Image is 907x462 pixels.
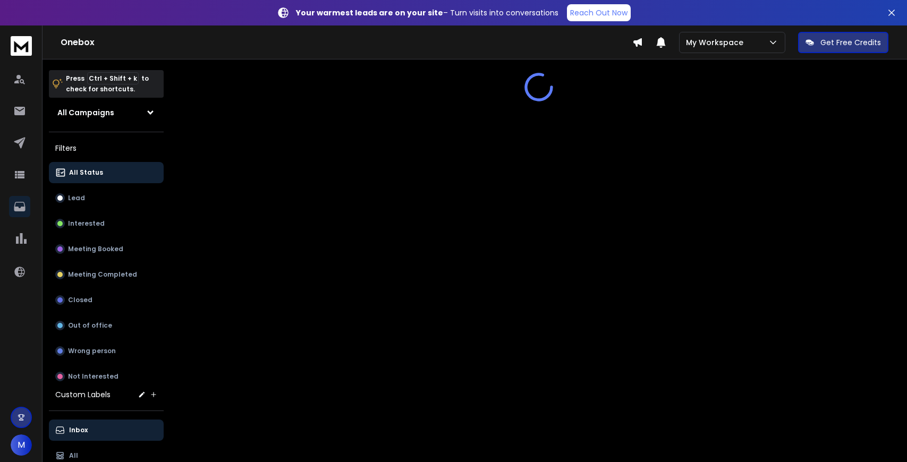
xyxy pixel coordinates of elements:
strong: Your warmest leads are on your site [296,7,443,18]
button: Interested [49,213,164,234]
p: Out of office [68,321,112,330]
p: Wrong person [68,347,116,355]
p: Lead [68,194,85,202]
h1: All Campaigns [57,107,114,118]
button: All Status [49,162,164,183]
button: Closed [49,289,164,311]
p: Get Free Credits [820,37,881,48]
img: logo [11,36,32,56]
button: Meeting Completed [49,264,164,285]
p: Meeting Booked [68,245,123,253]
h3: Filters [49,141,164,156]
button: Meeting Booked [49,238,164,260]
p: Press to check for shortcuts. [66,73,149,95]
p: Meeting Completed [68,270,137,279]
button: Lead [49,187,164,209]
button: Wrong person [49,340,164,362]
p: Reach Out Now [570,7,628,18]
button: M [11,434,32,456]
p: Closed [68,296,92,304]
p: My Workspace [686,37,748,48]
p: Interested [68,219,105,228]
p: – Turn visits into conversations [296,7,558,18]
span: Ctrl + Shift + k [87,72,139,84]
p: Not Interested [68,372,118,381]
p: All Status [69,168,103,177]
p: All [69,451,78,460]
h1: Onebox [61,36,632,49]
button: Inbox [49,420,164,441]
button: All Campaigns [49,102,164,123]
button: Get Free Credits [798,32,888,53]
p: Inbox [69,426,88,434]
button: Out of office [49,315,164,336]
button: Not Interested [49,366,164,387]
h3: Custom Labels [55,389,111,400]
a: Reach Out Now [567,4,631,21]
